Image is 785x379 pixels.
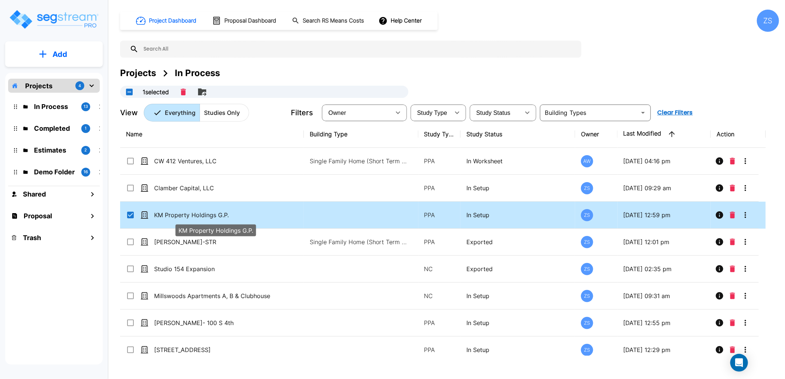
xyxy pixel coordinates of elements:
[738,208,753,222] button: More-Options
[139,41,578,58] input: Search All
[712,288,727,303] button: Info
[204,108,240,117] p: Studies Only
[84,103,88,110] p: 13
[623,238,705,246] p: [DATE] 12:01 pm
[9,9,99,30] img: Logo
[154,184,277,192] p: Clamber Capital, LLC
[85,147,87,153] p: 2
[757,10,779,32] div: ZS
[144,104,200,122] button: Everything
[154,318,277,327] p: [PERSON_NAME]- 100 S 4th
[623,184,705,192] p: [DATE] 09:29 am
[424,264,455,273] p: NC
[581,263,593,275] div: ZS
[466,238,569,246] p: Exported
[310,238,410,246] p: Single Family Home (Short Term Residential Rental), Single Family Home Site
[712,154,727,168] button: Info
[23,233,41,243] h1: Trash
[122,85,137,99] button: UnSelectAll
[712,315,727,330] button: Info
[623,291,705,300] p: [DATE] 09:31 am
[154,345,277,354] p: [STREET_ADDRESS]
[310,157,410,165] p: Single Family Home (Short Term Residential Rental), Single Family Home Site
[23,189,46,199] h1: Shared
[712,208,727,222] button: Info
[224,17,276,25] h1: Proposal Dashboard
[712,181,727,195] button: Info
[581,155,593,167] div: AW
[154,264,277,273] p: Studio 154 Expansion
[154,157,277,165] p: CW 412 Ventures, LLC
[466,157,569,165] p: In Worksheet
[79,83,81,89] p: 4
[623,211,705,219] p: [DATE] 12:59 pm
[727,342,738,357] button: Delete
[417,110,447,116] span: Study Type
[120,66,156,80] div: Projects
[712,342,727,357] button: Info
[424,238,455,246] p: PPA
[165,108,196,117] p: Everything
[727,315,738,330] button: Delete
[25,81,52,91] p: Projects
[200,104,249,122] button: Studies Only
[149,17,196,25] h1: Project Dashboard
[303,17,364,25] h1: Search RS Means Costs
[304,121,418,148] th: Building Type
[329,110,346,116] span: Owner
[623,264,705,273] p: [DATE] 02:35 pm
[424,157,455,165] p: PPA
[178,86,189,98] button: Delete
[542,107,636,118] input: Building Types
[466,264,569,273] p: Exported
[738,181,753,195] button: More-Options
[727,262,738,276] button: Delete
[623,345,705,354] p: [DATE] 12:29 pm
[638,107,648,118] button: Open
[727,235,738,249] button: Delete
[581,344,593,356] div: ZS
[471,102,520,123] div: Select
[738,288,753,303] button: More-Options
[133,13,200,29] button: Project Dashboard
[175,66,220,80] div: In Process
[412,102,450,123] div: Select
[323,102,391,123] div: Select
[738,262,753,276] button: More-Options
[289,14,368,28] button: Search RS Means Costs
[711,121,766,148] th: Action
[34,167,75,177] p: Demo Folder
[5,44,103,65] button: Add
[466,291,569,300] p: In Setup
[466,184,569,192] p: In Setup
[84,169,88,175] p: 16
[466,211,569,219] p: In Setup
[461,121,575,148] th: Study Status
[476,110,511,116] span: Study Status
[738,235,753,249] button: More-Options
[24,211,52,221] h1: Proposal
[738,154,753,168] button: More-Options
[34,123,75,133] p: Completed
[424,211,455,219] p: PPA
[195,85,210,99] button: Move
[179,226,253,235] p: KM Property Holdings G.P.
[581,182,593,194] div: ZS
[727,208,738,222] button: Delete
[623,157,705,165] p: [DATE] 04:16 pm
[143,88,169,96] p: 1 selected
[738,315,753,330] button: More-Options
[623,318,705,327] p: [DATE] 12:55 pm
[377,14,425,28] button: Help Center
[120,107,138,118] p: View
[738,342,753,357] button: More-Options
[34,102,75,112] p: In Process
[466,318,569,327] p: In Setup
[655,105,696,120] button: Clear Filters
[466,345,569,354] p: In Setup
[581,236,593,248] div: ZS
[727,181,738,195] button: Delete
[424,345,455,354] p: PPA
[712,262,727,276] button: Info
[154,291,277,300] p: Millswoods Apartments A, B & Clubhouse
